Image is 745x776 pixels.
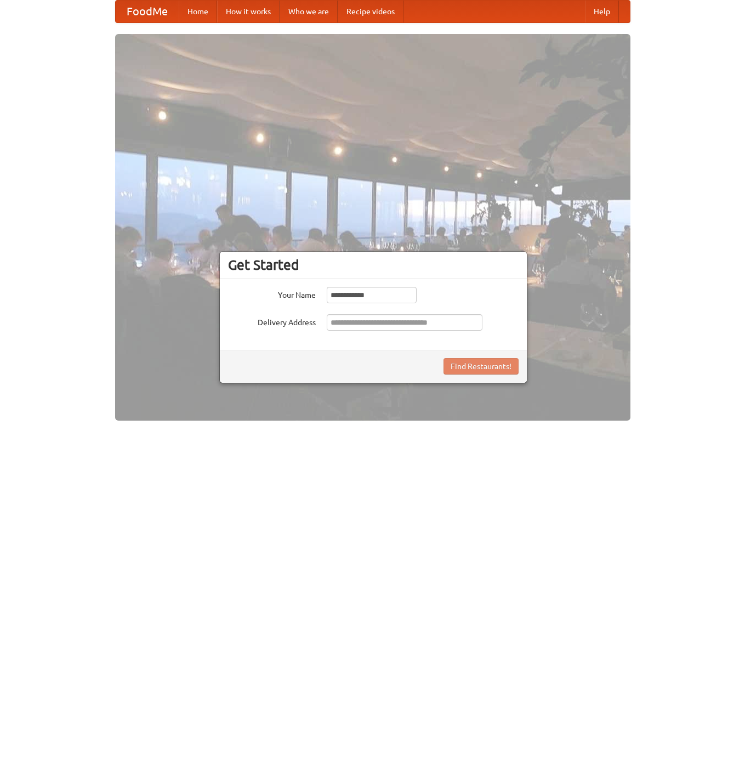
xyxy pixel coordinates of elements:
[228,287,316,301] label: Your Name
[179,1,217,22] a: Home
[280,1,338,22] a: Who we are
[116,1,179,22] a: FoodMe
[228,257,519,273] h3: Get Started
[338,1,403,22] a: Recipe videos
[217,1,280,22] a: How it works
[585,1,619,22] a: Help
[228,314,316,328] label: Delivery Address
[443,358,519,375] button: Find Restaurants!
